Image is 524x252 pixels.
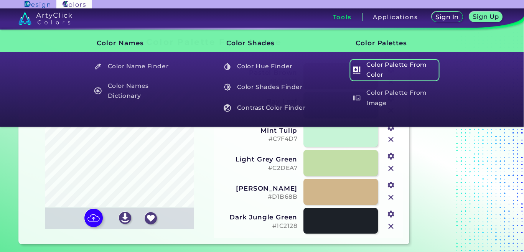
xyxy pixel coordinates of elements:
[94,63,102,70] img: icon_color_name_finder_white.svg
[220,100,310,115] h5: Contrast Color Finder
[219,100,311,115] a: Contrast Color Finder
[219,184,297,192] h3: [PERSON_NAME]
[343,33,440,53] h3: Color Palettes
[219,127,297,134] h3: Mint Tulip
[386,135,396,145] img: icon_close.svg
[349,59,440,81] a: Color Palette From Color
[219,165,297,172] h5: #C2DEA7
[224,63,231,70] img: icon_color_hue_white.svg
[18,12,73,25] img: logo_artyclick_colors_white.svg
[412,35,508,247] iframe: Advertisement
[474,14,498,20] h5: Sign Up
[353,94,361,102] img: icon_palette_from_image_white.svg
[386,193,396,203] img: icon_close.svg
[386,221,396,231] img: icon_close.svg
[224,84,231,91] img: icon_color_shades_white.svg
[219,222,297,230] h5: #1C2128
[90,59,181,74] a: Color Name Finder
[90,80,181,102] a: Color Names Dictionary
[219,193,297,201] h5: #D1B68B
[91,80,181,102] h5: Color Names Dictionary
[224,104,231,112] img: icon_color_contrast_white.svg
[353,66,361,74] img: icon_col_pal_col_white.svg
[84,33,181,53] h3: Color Names
[25,1,50,8] img: ArtyClick Design logo
[386,163,396,173] img: icon_close.svg
[219,213,297,221] h3: Dark Jungle Green
[94,87,102,94] img: icon_color_names_dictionary_white.svg
[349,87,440,109] a: Color Palette From Image
[213,33,311,53] h3: Color Shades
[220,59,310,74] h5: Color Hue Finder
[433,12,461,22] a: Sign In
[471,12,501,22] a: Sign Up
[437,14,458,20] h5: Sign In
[373,14,418,20] h3: Applications
[145,212,157,224] img: icon_favourite_white.svg
[119,212,131,224] img: icon_download_white.svg
[219,135,297,143] h5: #C7F4D7
[333,14,352,20] h3: Tools
[91,59,181,74] h5: Color Name Finder
[220,80,310,94] h5: Color Shades Finder
[219,155,297,163] h3: Light Grey Green
[84,209,103,227] img: icon picture
[219,80,311,94] a: Color Shades Finder
[219,59,311,74] a: Color Hue Finder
